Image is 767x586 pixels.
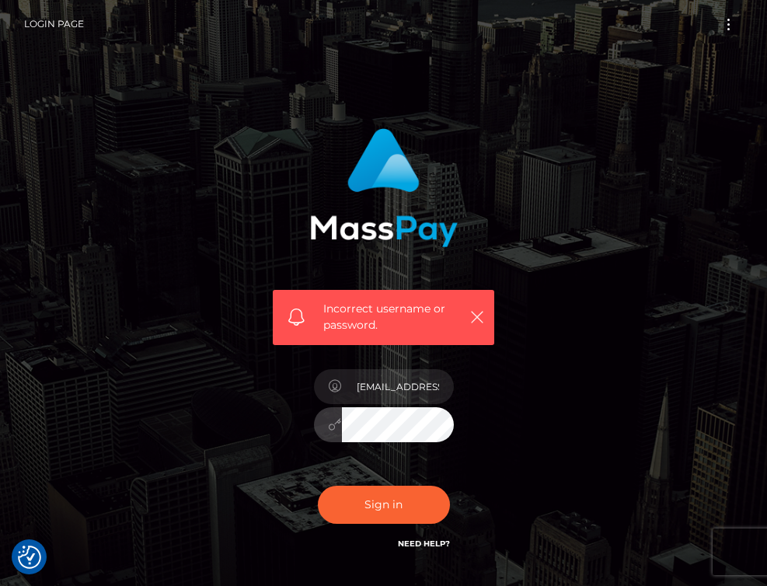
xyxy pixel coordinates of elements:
[18,546,41,569] button: Consent Preferences
[18,546,41,569] img: Revisit consent button
[318,486,450,524] button: Sign in
[342,369,454,404] input: Username...
[323,301,462,333] span: Incorrect username or password.
[714,14,743,35] button: Toggle navigation
[398,539,450,549] a: Need Help?
[310,128,458,247] img: MassPay Login
[24,8,84,40] a: Login Page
